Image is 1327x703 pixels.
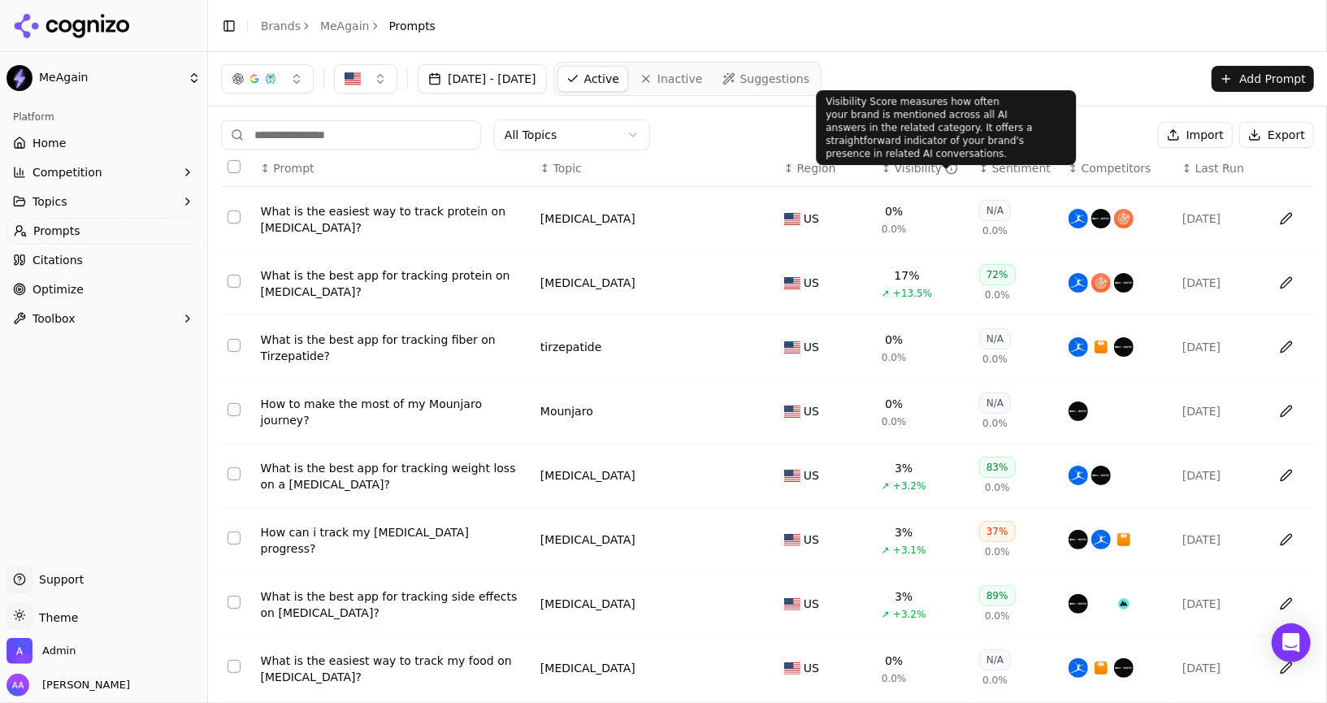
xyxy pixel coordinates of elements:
[1091,273,1111,293] img: cronometer
[254,150,534,187] th: Prompt
[804,596,819,612] span: US
[33,193,67,210] span: Topics
[784,598,800,610] img: US flag
[979,585,1016,606] div: 89%
[273,160,314,176] span: Prompt
[7,638,76,664] button: Open organization switcher
[42,644,76,658] span: Admin
[985,610,1010,623] span: 0.0%
[261,203,527,236] a: What is the easiest way to track protein on [MEDICAL_DATA]?
[1114,209,1134,228] img: cronometer
[1182,596,1259,612] div: [DATE]
[540,532,635,548] a: [MEDICAL_DATA]
[345,71,361,87] img: US
[1273,591,1299,617] button: Edit in sheet
[1273,462,1299,488] button: Edit in sheet
[36,678,130,692] span: [PERSON_NAME]
[7,104,201,130] div: Platform
[1273,527,1299,553] button: Edit in sheet
[979,200,1011,221] div: N/A
[784,213,800,225] img: US flag
[1114,530,1134,549] img: lose it!
[33,252,83,268] span: Citations
[784,662,800,675] img: US flag
[1114,337,1134,357] img: shotsy
[1069,594,1088,614] img: shotsy
[1091,209,1111,228] img: shotsy
[261,588,527,621] a: What is the best app for tracking side effects on [MEDICAL_DATA]?
[1182,160,1259,176] div: ↕Last Run
[261,653,527,685] a: What is the easiest way to track my food on [MEDICAL_DATA]?
[418,64,547,93] button: [DATE] - [DATE]
[979,393,1011,414] div: N/A
[1069,209,1088,228] img: myfitnesspal
[534,150,778,187] th: Topic
[979,649,1011,670] div: N/A
[228,339,241,352] button: Select row 3
[893,287,932,300] span: +13.5%
[885,332,903,348] div: 0%
[982,353,1008,366] span: 0.0%
[1114,273,1134,293] img: shotsy
[1273,398,1299,424] button: Edit in sheet
[389,18,436,34] span: Prompts
[784,534,800,546] img: US flag
[1069,466,1088,485] img: myfitnesspal
[1182,660,1259,676] div: [DATE]
[714,66,818,92] a: Suggestions
[540,210,635,227] div: [MEDICAL_DATA]
[33,164,102,180] span: Competition
[804,403,819,419] span: US
[882,287,890,300] span: ↗
[982,417,1008,430] span: 0.0%
[540,275,635,291] a: [MEDICAL_DATA]
[540,339,601,355] a: tirzepatide
[557,66,628,92] a: Active
[1182,210,1259,227] div: [DATE]
[261,524,527,557] a: How can i track my [MEDICAL_DATA] progress?
[228,467,241,480] button: Select row 5
[1273,270,1299,296] button: Edit in sheet
[228,660,241,673] button: Select row 8
[1182,532,1259,548] div: [DATE]
[540,403,593,419] a: Mounjaro
[7,247,201,273] a: Citations
[1069,273,1088,293] img: myfitnesspal
[895,588,913,605] div: 3%
[784,406,800,418] img: US flag
[1069,160,1169,176] div: ↕Competitors
[1114,658,1134,678] img: shotsy
[973,150,1062,187] th: sentiment
[985,289,1010,302] span: 0.0%
[261,20,301,33] a: Brands
[1182,275,1259,291] div: [DATE]
[979,521,1016,542] div: 37%
[979,160,1056,176] div: ↕Sentiment
[804,532,819,548] span: US
[320,18,370,34] a: MeAgain
[979,457,1016,478] div: 83%
[885,653,903,669] div: 0%
[228,275,241,288] button: Select row 2
[804,467,819,484] span: US
[33,281,84,297] span: Optimize
[261,460,527,493] a: What is the best app for tracking weight loss on a [MEDICAL_DATA]?
[261,396,527,428] a: How to make the most of my Mounjaro journey?
[1176,150,1265,187] th: Last Run
[882,608,890,621] span: ↗
[261,267,527,300] div: What is the best app for tracking protein on [MEDICAL_DATA]?
[1273,655,1299,681] button: Edit in sheet
[261,332,527,364] div: What is the best app for tracking fiber on Tirzepatide?
[982,674,1008,687] span: 0.0%
[893,608,926,621] span: +3.2%
[778,150,875,187] th: Region
[1195,160,1244,176] span: Last Run
[540,596,635,612] a: [MEDICAL_DATA]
